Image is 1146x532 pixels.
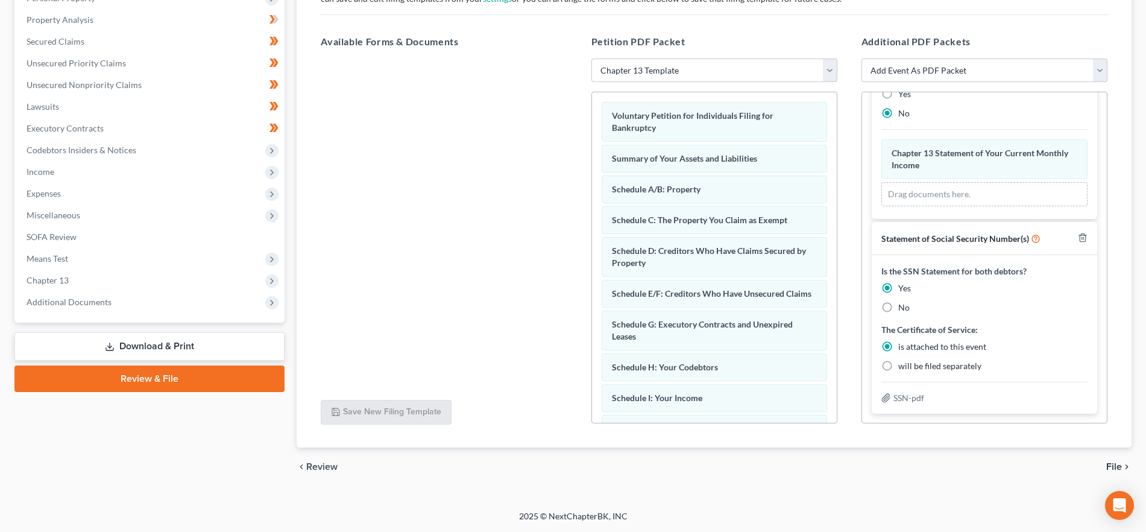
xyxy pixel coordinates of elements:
span: No [898,108,910,118]
span: Summary of Your Assets and Liabilities [612,153,757,163]
span: Unsecured Nonpriority Claims [27,80,142,90]
div: Open Intercom Messenger [1105,491,1134,520]
a: Unsecured Nonpriority Claims [17,74,285,96]
span: Expenses [27,188,61,198]
span: Codebtors Insiders & Notices [27,145,136,155]
span: Schedule H: Your Codebtors [612,362,718,372]
button: chevron_left Review [297,462,350,472]
span: Schedule G: Executory Contracts and Unexpired Leases [612,319,793,341]
a: Secured Claims [17,31,285,52]
span: Property Analysis [27,14,93,25]
label: The Certificate of Service: [881,323,978,336]
label: Is the SSN Statement for both debtors? [881,265,1027,277]
span: Yes [898,283,911,293]
a: Executory Contracts [17,118,285,139]
span: Voluntary Petition for Individuals Filing for Bankruptcy [612,110,773,133]
span: Yes [898,89,911,99]
span: Petition PDF Packet [591,36,685,47]
span: Income [27,166,54,177]
span: SSN-pdf [893,393,924,403]
a: Review & File [14,366,285,392]
span: Schedule D: Creditors Who Have Claims Secured by Property [612,245,806,268]
span: Schedule A/B: Property [612,184,701,194]
span: Schedule E/F: Creditors Who Have Unsecured Claims [612,288,811,299]
a: Download & Print [14,332,285,361]
span: No [898,302,910,312]
span: Chapter 13 Statement of Your Current Monthly Income [892,148,1068,170]
span: Review [306,462,338,472]
span: Schedule C: The Property You Claim as Exempt [612,215,787,225]
span: Additional Documents [27,297,112,307]
a: Lawsuits [17,96,285,118]
span: SOFA Review [27,232,77,242]
span: Statement of Social Security Number(s) [881,233,1029,244]
h5: Additional PDF Packets [861,34,1107,49]
a: Property Analysis [17,9,285,31]
span: Means Test [27,253,68,264]
div: 2025 © NextChapterBK, INC [230,510,917,532]
span: will be filed separately [898,361,981,371]
span: Chapter 13 [27,275,69,285]
span: Unsecured Priority Claims [27,58,126,68]
span: Miscellaneous [27,210,80,220]
span: File [1106,462,1122,472]
div: Drag documents here. [881,182,1088,206]
span: Schedule I: Your Income [612,393,702,403]
span: Lawsuits [27,101,59,112]
span: is attached to this event [898,341,986,352]
i: chevron_right [1122,462,1132,472]
a: SOFA Review [17,226,285,248]
a: Unsecured Priority Claims [17,52,285,74]
h5: Available Forms & Documents [321,34,567,49]
i: chevron_left [297,462,306,472]
button: Save New Filing Template [321,400,452,425]
span: Executory Contracts [27,123,104,133]
span: Secured Claims [27,36,84,46]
